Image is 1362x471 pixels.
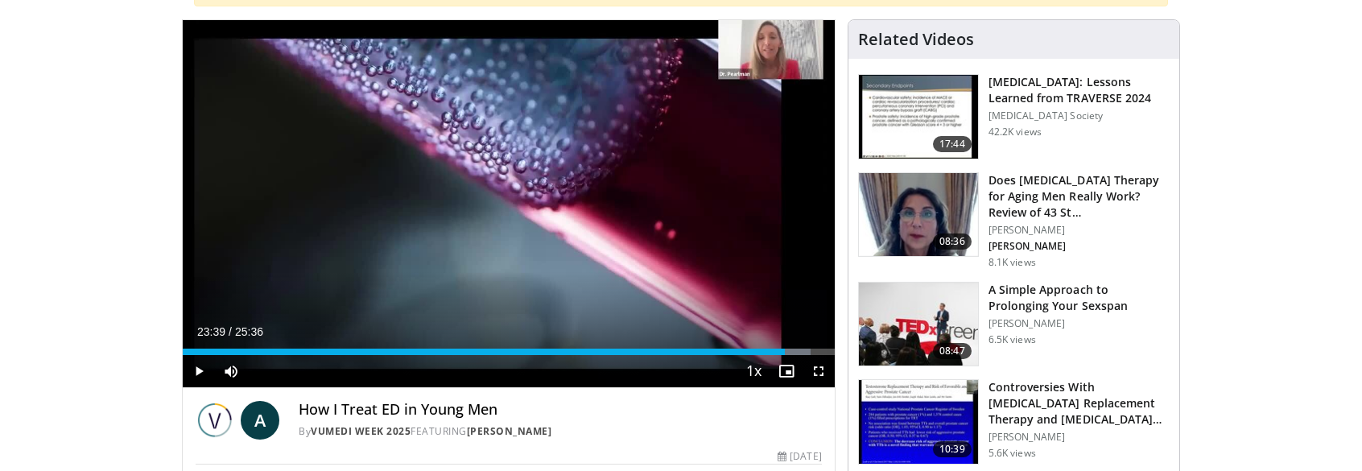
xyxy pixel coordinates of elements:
img: Vumedi Week 2025 [196,401,234,440]
h4: Related Videos [858,30,974,49]
a: Vumedi Week 2025 [311,424,411,438]
div: Progress Bar [183,349,835,355]
span: 10:39 [933,441,972,457]
a: 17:44 [MEDICAL_DATA]: Lessons Learned from TRAVERSE 2024 [MEDICAL_DATA] Society 42.2K views [858,74,1170,159]
a: 08:36 Does [MEDICAL_DATA] Therapy for Aging Men Really Work? Review of 43 St… [PERSON_NAME] [PERS... [858,172,1170,269]
video-js: Video Player [183,20,835,388]
p: [PERSON_NAME] [988,317,1170,330]
div: By FEATURING [299,424,822,439]
a: [PERSON_NAME] [467,424,552,438]
p: 8.1K views [988,256,1036,269]
button: Mute [215,355,247,387]
a: 10:39 Controversies With [MEDICAL_DATA] Replacement Therapy and [MEDICAL_DATA] Can… [PERSON_NAME]... [858,379,1170,465]
h3: A Simple Approach to Prolonging Your Sexspan [988,282,1170,314]
p: [PERSON_NAME] [988,224,1170,237]
div: [DATE] [778,449,821,464]
span: / [229,325,232,338]
span: 08:47 [933,343,972,359]
h3: Does [MEDICAL_DATA] Therapy for Aging Men Really Work? Review of 43 St… [988,172,1170,221]
button: Play [183,355,215,387]
h3: [MEDICAL_DATA]: Lessons Learned from TRAVERSE 2024 [988,74,1170,106]
img: 1317c62a-2f0d-4360-bee0-b1bff80fed3c.150x105_q85_crop-smart_upscale.jpg [859,75,978,159]
span: 17:44 [933,136,972,152]
img: c4bd4661-e278-4c34-863c-57c104f39734.150x105_q85_crop-smart_upscale.jpg [859,283,978,366]
p: [PERSON_NAME] [988,431,1170,444]
span: 23:39 [197,325,225,338]
p: 6.5K views [988,333,1036,346]
span: 08:36 [933,233,972,250]
img: 4d4bce34-7cbb-4531-8d0c-5308a71d9d6c.150x105_q85_crop-smart_upscale.jpg [859,173,978,257]
p: 42.2K views [988,126,1042,138]
a: A [241,401,279,440]
span: 25:36 [235,325,263,338]
button: Enable picture-in-picture mode [770,355,803,387]
p: [MEDICAL_DATA] Society [988,109,1170,122]
h3: Controversies With [MEDICAL_DATA] Replacement Therapy and [MEDICAL_DATA] Can… [988,379,1170,428]
h4: How I Treat ED in Young Men [299,401,822,419]
button: Playback Rate [738,355,770,387]
p: [PERSON_NAME] [988,240,1170,253]
p: 5.6K views [988,447,1036,460]
a: 08:47 A Simple Approach to Prolonging Your Sexspan [PERSON_NAME] 6.5K views [858,282,1170,367]
button: Fullscreen [803,355,835,387]
img: 418933e4-fe1c-4c2e-be56-3ce3ec8efa3b.150x105_q85_crop-smart_upscale.jpg [859,380,978,464]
